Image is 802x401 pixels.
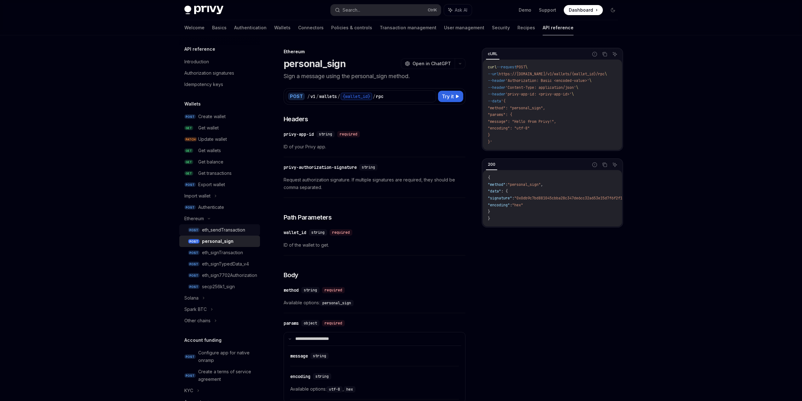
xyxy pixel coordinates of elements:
[488,216,490,221] span: }
[188,262,199,266] span: POST
[488,182,505,187] span: "method"
[188,284,199,289] span: POST
[179,236,260,247] a: POSTpersonal_sign
[184,114,196,119] span: POST
[313,353,326,358] span: string
[274,20,291,35] a: Wallets
[290,373,310,380] div: encoding
[362,165,375,170] span: string
[525,65,528,70] span: \
[202,249,243,256] div: eth_signTransaction
[198,203,224,211] div: Authenticate
[488,106,545,111] span: "method": "personal_sign",
[337,131,360,137] div: required
[307,93,310,100] div: /
[539,7,556,13] a: Support
[438,91,463,102] button: Try it
[284,164,357,170] div: privy-authorization-signature
[488,72,499,77] span: --url
[184,294,199,302] div: Solana
[184,171,193,176] span: GET
[179,156,260,168] a: GETGet balance
[184,215,204,222] div: Ethereum
[501,189,508,194] span: : {
[331,4,441,16] button: Search...CtrlK
[319,132,332,137] span: string
[401,58,455,69] button: Open in ChatGPT
[499,72,605,77] span: https://[DOMAIN_NAME]/v1/wallets/{wallet_id}/rpc
[284,213,332,222] span: Path Parameters
[290,353,308,359] div: message
[198,147,221,154] div: Get wallets
[179,67,260,79] a: Authorization signatures
[320,300,354,306] code: personal_sign
[184,306,207,313] div: Spark BTC
[184,160,193,164] span: GET
[184,354,196,359] span: POST
[310,93,315,100] div: v1
[284,241,465,249] span: ID of the wallet to get.
[505,92,572,97] span: 'privy-app-id: <privy-app-id>'
[179,247,260,258] a: POSTeth_signTransaction
[455,7,467,13] span: Ask AI
[488,196,512,201] span: "signature"
[184,205,196,210] span: POST
[512,203,523,208] span: "hex"
[184,58,209,66] div: Introduction
[179,122,260,134] a: GETGet wallet
[589,78,591,83] span: \
[488,189,501,194] span: "data"
[198,113,226,120] div: Create wallet
[488,85,505,90] span: --header
[179,56,260,67] a: Introduction
[288,93,305,100] div: POST
[188,239,199,244] span: POST
[184,373,196,378] span: POST
[202,272,257,279] div: eth_sign7702Authorization
[608,5,618,15] button: Toggle dark mode
[517,20,535,35] a: Recipes
[505,182,508,187] span: :
[284,176,465,191] span: Request authorization signature. If multiple signatures are required, they should be comma separa...
[497,65,516,70] span: --request
[304,321,317,326] span: object
[212,20,227,35] a: Basics
[601,50,609,58] button: Copy the contents from the code block
[198,158,223,166] div: Get balance
[444,20,484,35] a: User management
[179,258,260,270] a: POSTeth_signTypedData_v4
[319,93,337,100] div: wallets
[488,203,510,208] span: "encoding"
[304,288,317,293] span: string
[326,386,343,392] code: utf-8
[202,260,249,268] div: eth_signTypedData_v4
[179,79,260,90] a: Idempotency keys
[444,4,472,16] button: Ask AI
[488,175,490,180] span: {
[284,72,465,81] p: Sign a message using the personal_sign method.
[184,69,234,77] div: Authorization signatures
[338,93,340,100] div: /
[179,270,260,281] a: POSTeth_sign7702Authorization
[488,126,530,131] span: "encoding": "utf-8"
[290,385,459,393] span: Available options: ,
[184,148,193,153] span: GET
[315,374,329,379] span: string
[198,169,232,177] div: Get transactions
[179,111,260,122] a: POSTCreate wallet
[188,273,199,278] span: POST
[179,202,260,213] a: POSTAuthenticate
[202,283,235,290] div: secp256k1_sign
[234,20,267,35] a: Authentication
[330,229,352,236] div: required
[284,320,299,326] div: params
[488,78,505,83] span: --header
[501,99,505,104] span: '{
[298,20,324,35] a: Connectors
[184,81,223,88] div: Idempotency keys
[572,92,574,97] span: \
[179,179,260,190] a: POSTExport wallet
[442,93,454,100] span: Try it
[316,93,319,100] div: /
[343,6,360,14] div: Search...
